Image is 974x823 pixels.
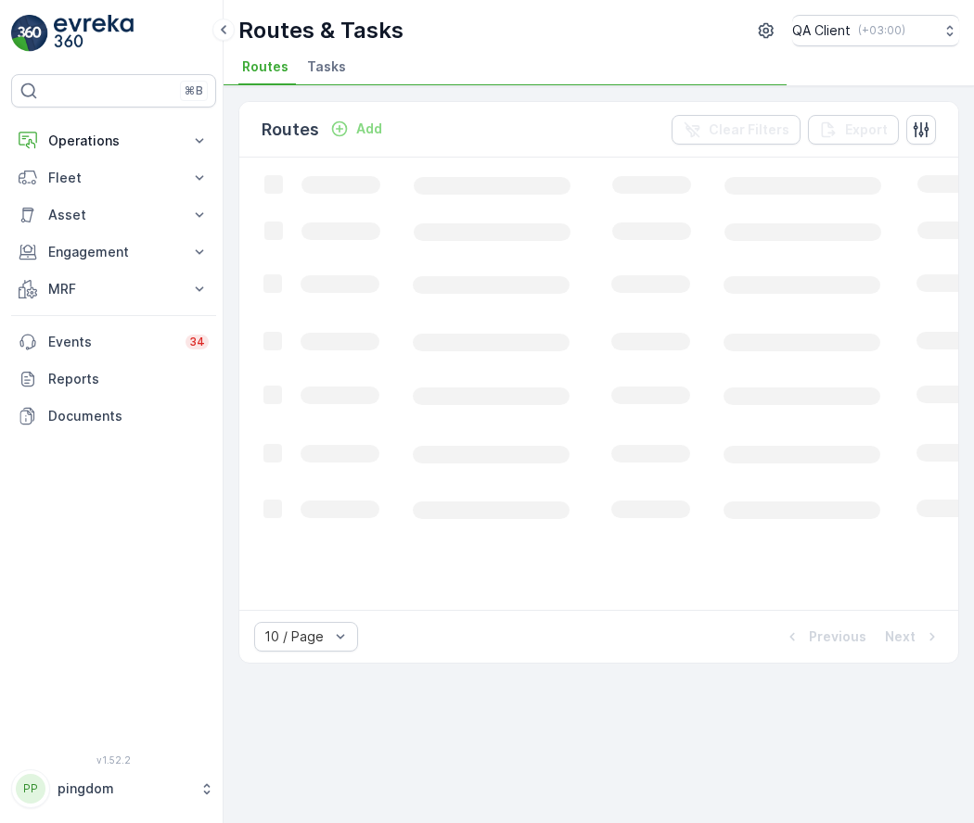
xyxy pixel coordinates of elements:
[781,626,868,648] button: Previous
[16,774,45,804] div: PP
[792,15,959,46] button: QA Client(+03:00)
[11,754,216,766] span: v 1.52.2
[11,271,216,308] button: MRF
[11,159,216,196] button: Fleet
[48,407,209,425] p: Documents
[809,627,866,646] p: Previous
[262,117,319,143] p: Routes
[883,626,943,648] button: Next
[48,132,179,150] p: Operations
[185,83,203,98] p: ⌘B
[54,15,134,52] img: logo_light-DOdMpM7g.png
[11,769,216,808] button: PPpingdom
[356,120,382,138] p: Add
[307,57,346,76] span: Tasks
[48,370,209,388] p: Reports
[48,169,179,187] p: Fleet
[885,627,916,646] p: Next
[11,398,216,435] a: Documents
[808,115,899,145] button: Export
[672,115,801,145] button: Clear Filters
[11,234,216,271] button: Engagement
[189,335,205,349] p: 34
[11,122,216,159] button: Operations
[11,15,48,52] img: logo
[858,23,905,38] p: ( +03:00 )
[11,196,216,234] button: Asset
[11,323,216,361] a: Events34
[48,280,179,298] p: MRF
[792,21,851,40] p: QA Client
[48,333,174,351] p: Events
[48,243,179,261] p: Engagement
[845,120,888,139] p: Export
[709,120,789,139] p: Clear Filters
[238,16,404,45] p: Routes & Tasks
[58,779,190,798] p: pingdom
[48,206,179,224] p: Asset
[323,118,390,140] button: Add
[242,57,288,76] span: Routes
[11,361,216,398] a: Reports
